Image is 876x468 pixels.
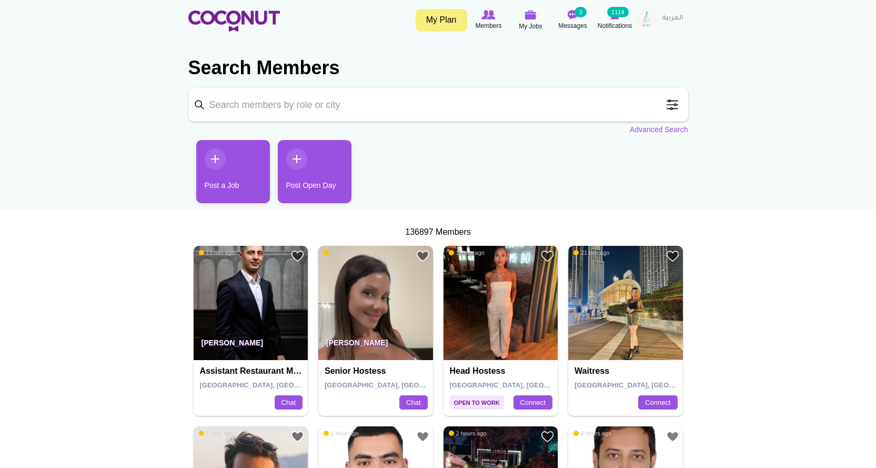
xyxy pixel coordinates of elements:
a: العربية [657,8,688,29]
li: 2 / 2 [270,140,344,211]
span: Messages [558,21,587,31]
h2: Search Members [188,55,688,81]
small: 1114 [607,7,628,17]
span: 1 hour ago [324,430,359,437]
h4: Waitress [575,366,679,376]
a: Add to Favourites [291,250,304,263]
a: My Jobs My Jobs [510,8,552,33]
span: 13 min ago [199,249,235,256]
a: Add to Favourites [416,250,429,263]
a: Add to Favourites [416,430,429,443]
p: [PERSON_NAME] [318,331,433,360]
a: Post a Job [196,140,270,203]
span: 2 hours ago [449,430,487,437]
div: 136897 Members [188,226,688,238]
a: Connect [638,395,677,410]
a: Browse Members Members [468,8,510,32]
a: Add to Favourites [291,430,304,443]
a: Add to Favourites [541,250,554,263]
img: Home [188,11,280,32]
span: 21 min ago [573,249,609,256]
input: Search members by role or city [188,88,688,122]
span: Open to Work [450,395,504,410]
span: [GEOGRAPHIC_DATA], [GEOGRAPHIC_DATA] [575,381,724,389]
a: Add to Favourites [666,250,679,263]
p: [PERSON_NAME] [194,331,308,360]
h4: Senior hostess [325,366,429,376]
small: 3 [575,7,586,17]
span: My Jobs [519,21,542,32]
span: 2 hours ago [573,430,611,437]
h4: Assistant Restaurant Manager [200,366,305,376]
a: Add to Favourites [666,430,679,443]
a: Add to Favourites [541,430,554,443]
a: Post Open Day [278,140,351,203]
li: 1 / 2 [188,140,262,211]
img: Messages [568,10,578,19]
a: Chat [275,395,303,410]
a: Messages Messages 3 [552,8,594,32]
span: 1 hour ago [199,430,234,437]
a: My Plan [416,9,467,32]
span: Notifications [598,21,632,31]
img: Browse Members [481,10,495,19]
h4: Head Hostess [450,366,555,376]
span: 39 min ago [324,249,359,256]
span: [GEOGRAPHIC_DATA], [GEOGRAPHIC_DATA] [200,381,350,389]
a: Advanced Search [630,124,688,135]
a: Chat [399,395,427,410]
a: Notifications Notifications 1114 [594,8,636,32]
span: [GEOGRAPHIC_DATA], [GEOGRAPHIC_DATA] [450,381,600,389]
span: 15 min ago [449,249,485,256]
a: Connect [513,395,552,410]
img: My Jobs [525,10,537,19]
span: Members [475,21,501,31]
span: [GEOGRAPHIC_DATA], [GEOGRAPHIC_DATA] [325,381,475,389]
